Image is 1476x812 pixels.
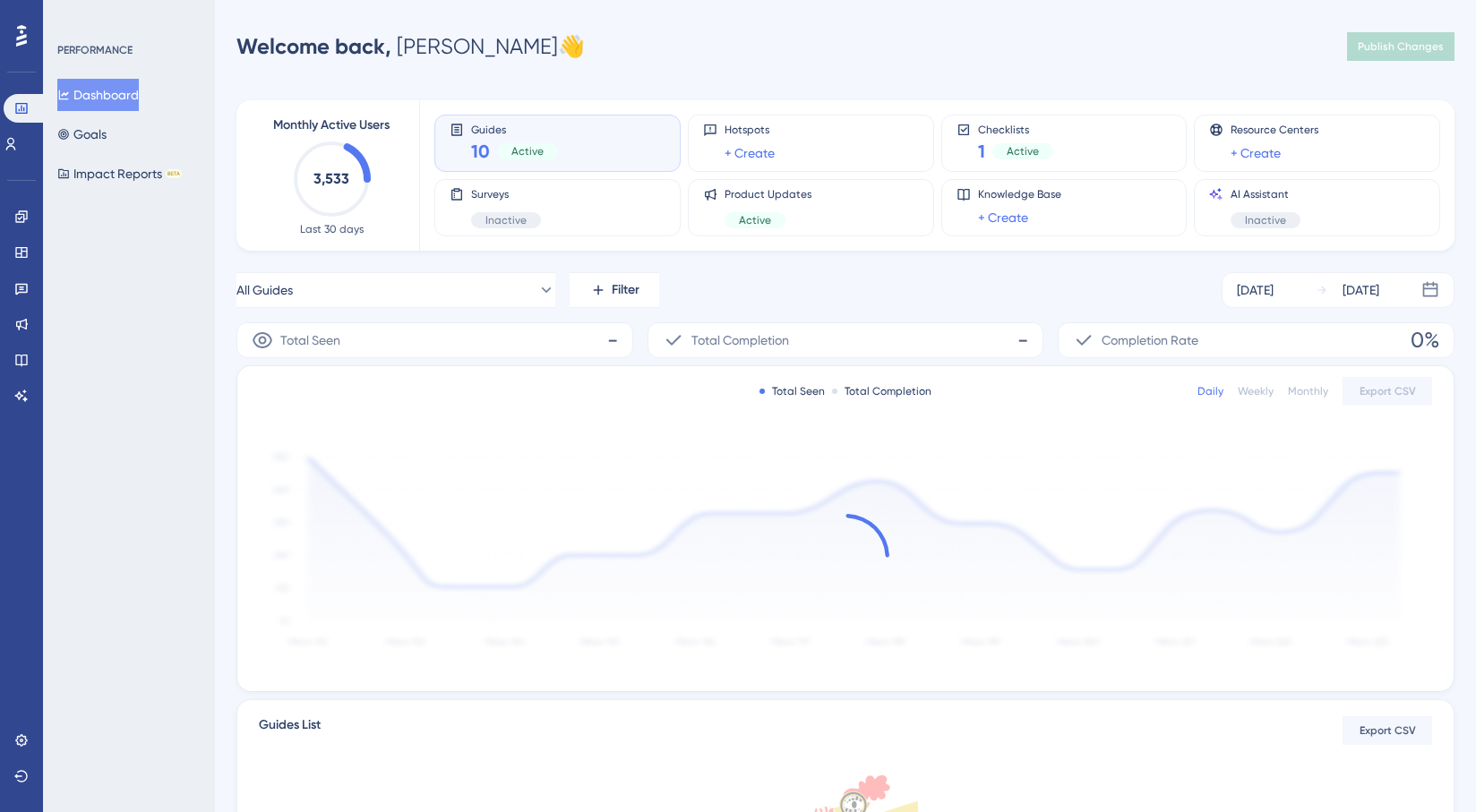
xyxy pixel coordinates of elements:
div: Daily [1197,384,1223,398]
a: + Create [978,207,1028,228]
button: Dashboard [57,79,139,111]
span: Export CSV [1360,384,1416,398]
span: Filter [612,279,639,301]
span: Monthly Active Users [273,115,390,136]
div: Total Completion [832,384,931,398]
span: Active [511,144,544,158]
span: Active [739,213,771,227]
span: Resource Centers [1231,123,1318,137]
div: BETA [166,169,182,178]
button: Export CSV [1343,716,1432,745]
a: + Create [725,142,775,164]
span: Welcome back, [236,33,391,59]
span: 1 [978,139,985,164]
span: Total Seen [280,329,340,351]
span: 10 [471,139,490,164]
button: Publish Changes [1347,32,1455,61]
div: Monthly [1288,384,1328,398]
span: 0% [1411,326,1439,355]
span: Completion Rate [1102,329,1198,351]
span: Guides List [259,714,321,747]
div: Total Seen [759,384,825,398]
button: Filter [570,272,659,308]
span: Hotspots [725,123,775,137]
span: Last 30 days [300,222,364,236]
span: Inactive [485,213,527,227]
span: Checklists [978,123,1053,135]
span: Surveys [471,187,541,201]
span: AI Assistant [1231,187,1300,201]
div: Weekly [1238,384,1274,398]
div: [DATE] [1343,279,1379,301]
div: [DATE] [1237,279,1274,301]
span: Product Updates [725,187,811,201]
span: Knowledge Base [978,187,1061,201]
span: All Guides [236,279,293,301]
button: Goals [57,118,107,150]
button: Export CSV [1343,377,1432,406]
span: - [607,326,618,355]
span: Export CSV [1360,723,1416,738]
span: Publish Changes [1358,39,1444,54]
text: 3,533 [313,170,349,187]
button: Impact ReportsBETA [57,158,182,190]
span: - [1017,326,1028,355]
a: + Create [1231,142,1281,164]
span: Total Completion [691,329,789,351]
span: Inactive [1245,213,1286,227]
div: [PERSON_NAME] 👋 [236,32,585,61]
button: All Guides [236,272,555,308]
div: PERFORMANCE [57,43,133,57]
span: Active [1007,144,1039,158]
span: Guides [471,123,558,135]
